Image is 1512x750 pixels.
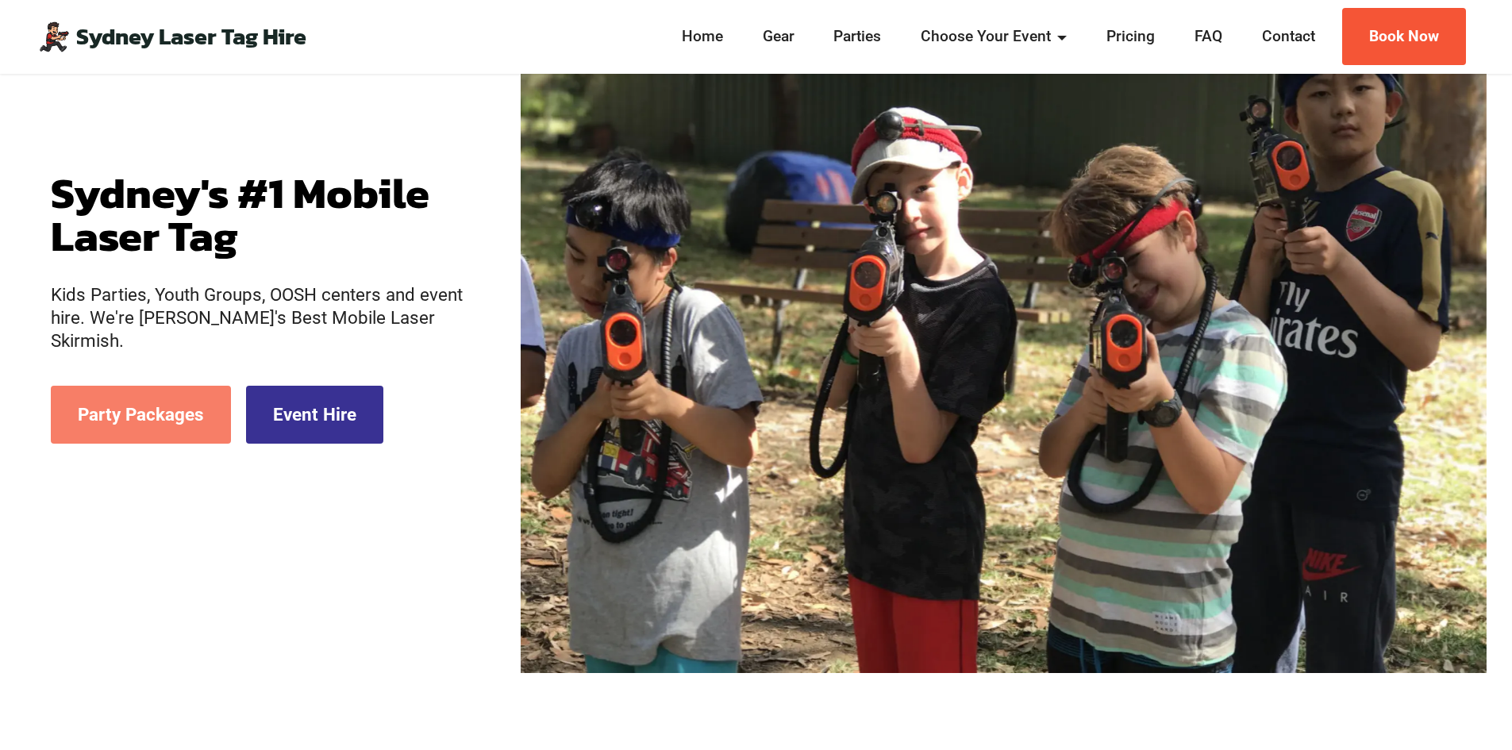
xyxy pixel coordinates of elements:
a: Book Now [1342,8,1466,66]
strong: Sydney's #1 Mobile Laser Tag [51,160,429,267]
a: Pricing [1102,25,1160,48]
p: Kids Parties, Youth Groups, OOSH centers and event hire. We're [PERSON_NAME]'s Best Mobile Laser ... [51,283,470,352]
a: Home [677,25,728,48]
img: Mobile Laser Tag Parties Sydney [38,21,70,52]
a: Party Packages [51,386,231,444]
a: Sydney Laser Tag Hire [76,25,306,48]
a: Event Hire [246,386,383,444]
a: Gear [758,25,799,48]
a: FAQ [1190,25,1227,48]
a: Choose Your Event [917,25,1072,48]
a: Parties [829,25,887,48]
a: Contact [1257,25,1320,48]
